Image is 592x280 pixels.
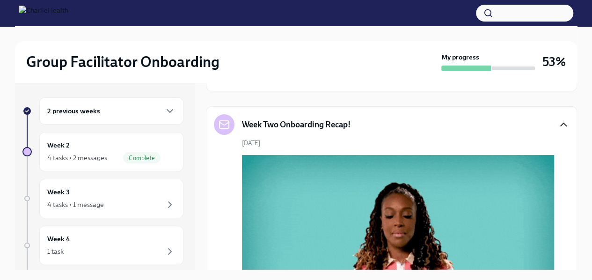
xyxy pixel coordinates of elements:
[22,132,183,171] a: Week 24 tasks • 2 messagesComplete
[47,106,100,116] h6: 2 previous weeks
[22,179,183,218] a: Week 34 tasks • 1 message
[47,234,70,244] h6: Week 4
[242,139,260,147] span: [DATE]
[242,119,351,130] h5: Week Two Onboarding Recap!
[542,53,566,70] h3: 53%
[47,153,107,162] div: 4 tasks • 2 messages
[47,247,64,256] div: 1 task
[19,6,68,21] img: CharlieHealth
[123,155,161,162] span: Complete
[22,226,183,265] a: Week 41 task
[47,140,70,150] h6: Week 2
[26,52,219,71] h2: Group Facilitator Onboarding
[47,200,104,209] div: 4 tasks • 1 message
[47,187,70,197] h6: Week 3
[441,52,479,62] strong: My progress
[39,97,183,125] div: 2 previous weeks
